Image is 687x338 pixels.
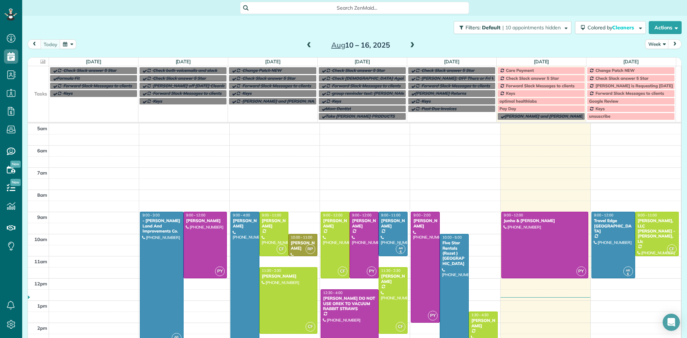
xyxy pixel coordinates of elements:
[595,90,664,96] span: Forward Slack Messages to clients
[176,59,191,64] a: [DATE]
[381,274,405,284] div: [PERSON_NAME]
[10,179,21,186] span: New
[242,90,252,96] span: Keys
[396,249,405,255] small: 6
[645,39,669,49] button: Week
[63,83,132,88] span: Forward Slack Messages to clients
[37,148,47,153] span: 6am
[588,24,637,31] span: Colored by
[649,21,682,34] button: Actions
[316,41,405,49] h2: 10 – 16, 2025
[576,266,586,276] span: PY
[637,218,677,244] div: [PERSON_NAME], LLC [PERSON_NAME] - [PERSON_NAME], Llc
[262,274,315,279] div: [PERSON_NAME]
[352,213,371,217] span: 9:00 - 12:00
[367,266,376,276] span: PY
[355,59,370,64] a: [DATE]
[589,113,610,119] span: unsuscribe
[326,106,351,111] span: Mom Dentist
[454,21,571,34] button: Filters: Default | 10 appointments hidden
[277,244,286,254] span: CF
[331,40,345,49] span: Aug
[34,259,47,264] span: 11am
[323,213,342,217] span: 9:00 - 12:00
[37,303,47,309] span: 1pm
[242,83,311,88] span: Forward Slack Messages to clients
[215,266,225,276] span: PY
[338,266,347,276] span: CF
[471,313,488,317] span: 1:30 - 4:30
[442,235,462,240] span: 10:00 - 5:00
[506,90,515,96] span: Keys
[323,290,342,295] span: 12:30 - 4:00
[142,213,160,217] span: 9:00 - 3:00
[37,170,47,176] span: 7am
[233,213,250,217] span: 9:00 - 4:00
[186,218,225,223] div: [PERSON_NAME]
[57,75,79,81] span: Formula Fit
[37,214,47,220] span: 9am
[595,68,634,73] span: Change Patch NEW
[262,268,281,273] span: 11:30 - 2:30
[262,218,286,229] div: [PERSON_NAME]
[326,113,395,119] span: Take [PERSON_NAME] PRODUCTS
[262,213,281,217] span: 9:00 - 11:00
[623,59,639,64] a: [DATE]
[595,106,605,111] span: Keys
[396,322,405,332] span: CF
[306,322,315,332] span: CF
[450,21,571,34] a: Filters: Default | 10 appointments hidden
[381,268,400,273] span: 11:30 - 2:30
[422,83,490,88] span: Forward Slack Messages to clients
[332,90,408,96] span: group reminder text: [PERSON_NAME]
[265,59,281,64] a: [DATE]
[502,24,561,31] span: | 10 appointments hidden
[332,68,385,73] span: Check Slack answer 5 Star
[500,98,537,104] span: optimal healthlabs
[444,59,459,64] a: [DATE]
[291,240,315,251] div: [PERSON_NAME]
[332,75,436,81] span: Check [DEMOGRAPHIC_DATA] Against Spreadsheet
[242,75,295,81] span: Check Slack answer 5 Star
[306,244,315,254] span: RP
[323,218,347,229] div: [PERSON_NAME]
[505,113,603,119] span: [PERSON_NAME] and [PERSON_NAME] Wedding
[142,218,181,234] div: - [PERSON_NAME] Land And Improvements Co.
[442,240,467,266] div: Five Star Rentals (Rozet ) [GEOGRAPHIC_DATA]
[413,218,438,229] div: [PERSON_NAME]
[63,90,73,96] span: Keys
[86,59,101,64] a: [DATE]
[482,24,501,31] span: Default
[667,244,677,254] span: CF
[332,98,341,104] span: Keys
[413,213,430,217] span: 9:00 - 2:00
[37,126,47,131] span: 5am
[28,39,41,49] button: prev
[153,98,162,104] span: Keys
[186,213,205,217] span: 9:00 - 12:00
[422,75,508,81] span: [PERSON_NAME]: OFF Thurs or Fri WEEKLY
[233,218,257,229] div: [PERSON_NAME]
[500,106,516,111] span: Pay Day
[503,218,586,223] div: Junho & [PERSON_NAME]
[381,218,405,229] div: [PERSON_NAME]
[291,235,312,240] span: 10:00 - 11:00
[422,106,457,111] span: Past Due Invoices
[506,75,559,81] span: Check Slack answer 5 Star
[34,281,47,286] span: 12pm
[153,75,206,81] span: Check Slack answer 5 Star
[534,59,549,64] a: [DATE]
[594,218,633,234] div: Travel Edge [GEOGRAPHIC_DATA]
[422,98,431,104] span: Keys
[63,68,116,73] span: Check Slack answer 5 Star
[323,296,376,311] div: [PERSON_NAME] DO NOT USE OREK TO VACUUM RABBIT STRAWS
[506,68,534,73] span: Care Payment
[37,192,47,198] span: 8am
[624,271,633,278] small: 6
[242,98,356,104] span: [PERSON_NAME] and [PERSON_NAME] Off Every [DATE]
[332,83,401,88] span: Forward Slack Messages to clients
[34,236,47,242] span: 10am
[594,213,613,217] span: 9:00 - 12:00
[428,311,438,320] span: PY
[381,213,400,217] span: 9:00 - 11:00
